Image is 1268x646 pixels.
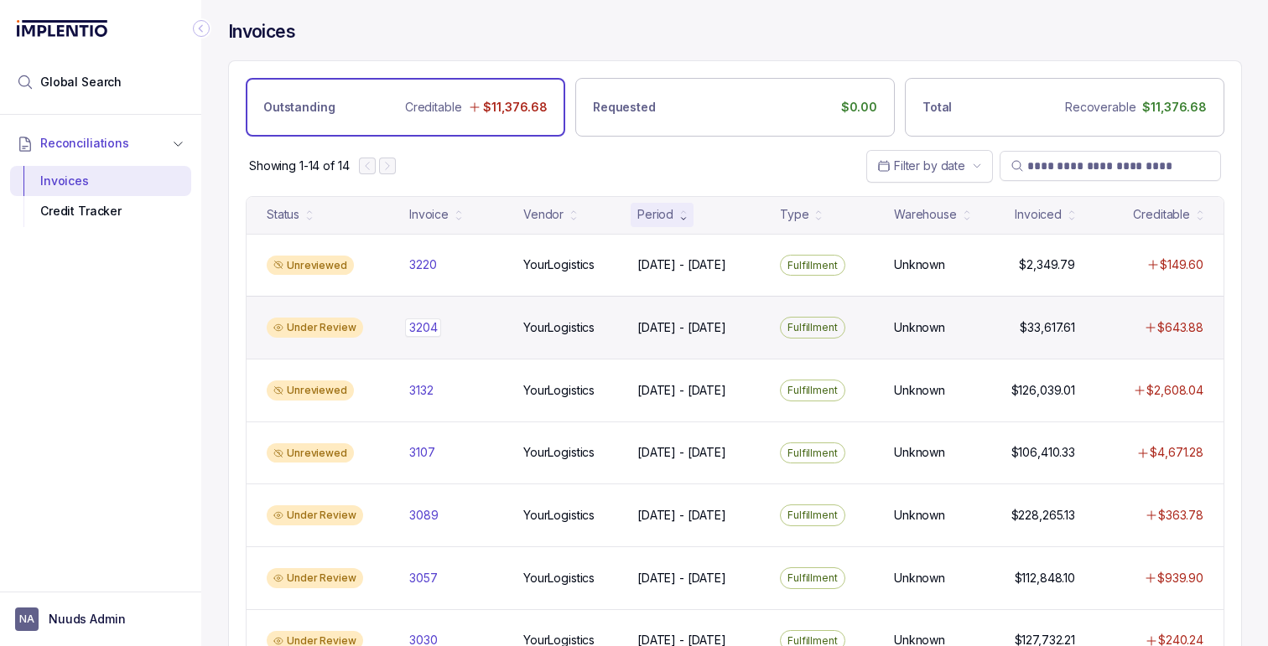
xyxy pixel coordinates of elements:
[894,256,945,273] p: Unknown
[523,382,595,399] p: YourLogistics
[10,125,191,162] button: Reconciliations
[894,507,945,524] p: Unknown
[228,20,295,44] h4: Invoices
[523,256,595,273] p: YourLogistics
[409,444,434,461] p: 3107
[1146,382,1203,399] p: $2,608.04
[1019,256,1075,273] p: $2,349.79
[191,18,211,39] div: Collapse Icon
[49,611,125,628] p: Nuuds Admin
[841,99,877,116] p: $0.00
[523,444,595,461] p: YourLogistics
[523,319,595,336] p: YourLogistics
[637,444,726,461] p: [DATE] - [DATE]
[267,318,363,338] div: Under Review
[922,99,952,116] p: Total
[637,507,726,524] p: [DATE] - [DATE]
[1157,319,1203,336] p: $643.88
[787,445,838,462] p: Fulfillment
[894,158,965,173] span: Filter by date
[1158,507,1203,524] p: $363.78
[523,570,595,587] p: YourLogistics
[409,206,449,223] div: Invoice
[866,150,993,182] button: Date Range Picker
[267,206,299,223] div: Status
[267,568,363,588] div: Under Review
[894,206,957,223] div: Warehouse
[23,166,178,196] div: Invoices
[23,196,178,226] div: Credit Tracker
[1133,206,1190,223] div: Creditable
[637,319,726,336] p: [DATE] - [DATE]
[637,382,726,399] p: [DATE] - [DATE]
[894,319,945,336] p: Unknown
[409,507,438,524] p: 3089
[249,158,349,174] div: Remaining page entries
[1142,99,1207,116] p: $11,376.68
[894,444,945,461] p: Unknown
[249,158,349,174] p: Showing 1-14 of 14
[787,507,838,524] p: Fulfillment
[409,256,436,273] p: 3220
[780,206,808,223] div: Type
[1011,382,1075,399] p: $126,039.01
[787,319,838,336] p: Fulfillment
[877,158,965,174] search: Date Range Picker
[40,74,122,90] span: Global Search
[15,607,39,631] span: User initials
[637,206,673,223] div: Period
[787,382,838,399] p: Fulfillment
[267,380,354,401] div: Unreviewed
[637,256,726,273] p: [DATE] - [DATE]
[787,570,838,587] p: Fulfillment
[1065,99,1135,116] p: Recoverable
[405,99,462,116] p: Creditable
[267,256,354,276] div: Unreviewed
[1015,206,1062,223] div: Invoiced
[10,163,191,230] div: Reconciliations
[523,206,564,223] div: Vendor
[1015,570,1075,587] p: $112,848.10
[263,99,335,116] p: Outstanding
[1160,256,1203,273] p: $149.60
[1020,319,1075,336] p: $33,617.61
[405,318,441,337] p: 3204
[593,99,656,116] p: Requested
[523,507,595,524] p: YourLogistics
[40,135,129,152] span: Reconciliations
[894,570,945,587] p: Unknown
[1157,570,1203,587] p: $939.90
[894,382,945,399] p: Unknown
[267,443,354,463] div: Unreviewed
[267,505,363,525] div: Under Review
[15,607,186,631] button: User initialsNuuds Admin
[409,570,437,587] p: 3057
[1011,444,1075,461] p: $106,410.33
[637,570,726,587] p: [DATE] - [DATE]
[787,257,838,274] p: Fulfillment
[1011,507,1075,524] p: $228,265.13
[1150,444,1203,461] p: $4,671.28
[483,99,548,116] p: $11,376.68
[409,382,433,399] p: 3132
